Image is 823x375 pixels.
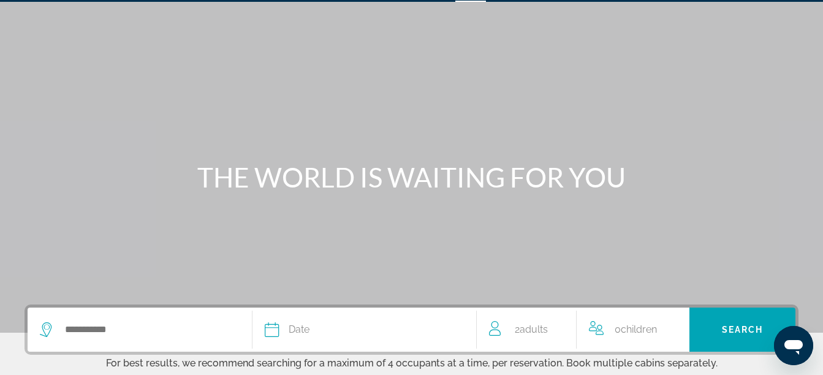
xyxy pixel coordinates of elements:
div: Search widget [28,308,795,352]
span: Adults [520,324,548,335]
iframe: Button to launch messaging window [774,326,813,365]
span: Children [621,324,657,335]
span: Date [289,321,309,338]
span: Search [722,325,764,335]
p: For best results, we recommend searching for a maximum of 4 occupants at a time, per reservation.... [25,355,798,369]
button: Travelers: 2 adults, 0 children [477,308,689,352]
h1: THE WORLD IS WAITING FOR YOU [182,161,642,193]
span: 2 [515,321,548,338]
button: Search [689,308,795,352]
span: 0 [615,321,657,338]
button: Date [265,308,465,352]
